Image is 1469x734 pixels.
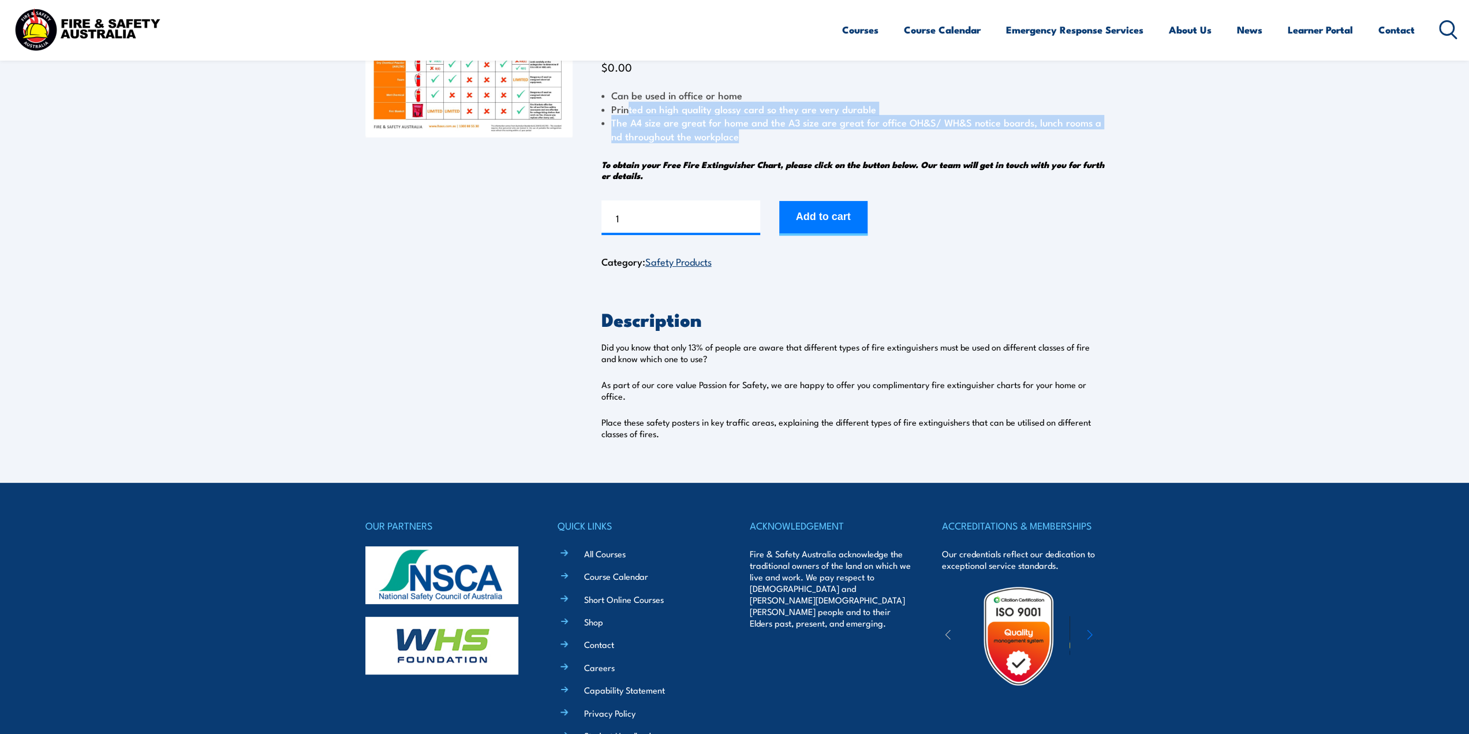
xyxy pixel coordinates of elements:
a: Short Online Courses [584,593,664,605]
p: Fire & Safety Australia acknowledge the traditional owners of the land on which we live and work.... [750,548,911,629]
a: Learner Portal [1288,14,1353,45]
li: Printed on high quality glossy card so they are very durable [601,102,1104,115]
a: All Courses [584,547,626,560]
bdi: 0.00 [601,59,632,74]
a: Contact [1378,14,1415,45]
a: Course Calendar [904,14,981,45]
h4: ACKNOWLEDGEMENT [750,517,911,534]
a: Emergency Response Services [1006,14,1143,45]
span: $ [601,59,608,74]
h4: OUR PARTNERS [365,517,527,534]
h4: ACCREDITATIONS & MEMBERSHIPS [942,517,1104,534]
input: Product quantity [601,200,760,235]
a: About Us [1169,14,1212,45]
img: whs-logo-footer [365,617,518,675]
li: Can be used in office or home [601,88,1104,102]
a: Shop [584,616,603,628]
a: Careers [584,661,615,673]
img: nsca-logo-footer [365,546,518,604]
img: ewpa-logo [1070,616,1170,656]
a: Capability Statement [584,684,665,696]
a: Privacy Policy [584,707,636,719]
h4: QUICK LINKS [558,517,719,534]
p: Place these safety posters in key traffic areas, explaining the different types of fire extinguis... [601,416,1104,439]
p: Our credentials reflect our dedication to exceptional service standards. [942,548,1104,571]
em: To obtain your Free Fire Extinguisher Chart, please click on the button below. Our team will get ... [601,158,1104,182]
p: Did you know that only 13% of people are aware that different types of fire extinguishers must be... [601,341,1104,364]
p: As part of our core value Passion for Safety, we are happy to offer you complimentary fire exting... [601,379,1104,402]
a: Course Calendar [584,570,648,582]
h2: Description [601,311,1104,327]
a: Courses [842,14,879,45]
a: Safety Products [645,254,712,268]
span: Category: [601,254,712,269]
a: Contact [584,638,614,650]
button: Add to cart [779,201,868,236]
a: News [1237,14,1262,45]
img: Untitled design (19) [968,586,1069,687]
li: The A4 size are great for home and the A3 size are great for office OH&S/ WH&S notice boards, lun... [601,115,1104,143]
